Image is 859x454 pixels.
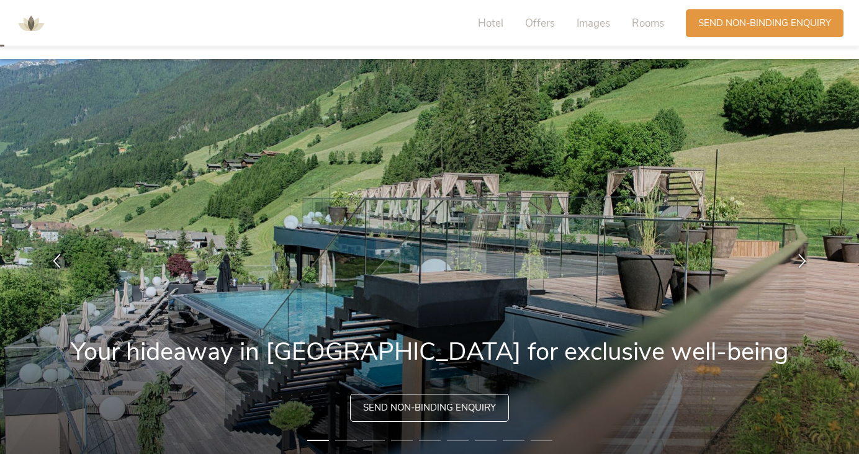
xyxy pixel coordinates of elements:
span: Images [577,16,610,30]
span: Offers [525,16,555,30]
img: AMONTI & LUNARIS Wellnessresort [12,5,50,42]
span: Send non-binding enquiry [363,401,496,414]
span: Send non-binding enquiry [698,17,831,30]
a: AMONTI & LUNARIS Wellnessresort [12,19,50,27]
span: Hotel [478,16,503,30]
span: Rooms [632,16,664,30]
